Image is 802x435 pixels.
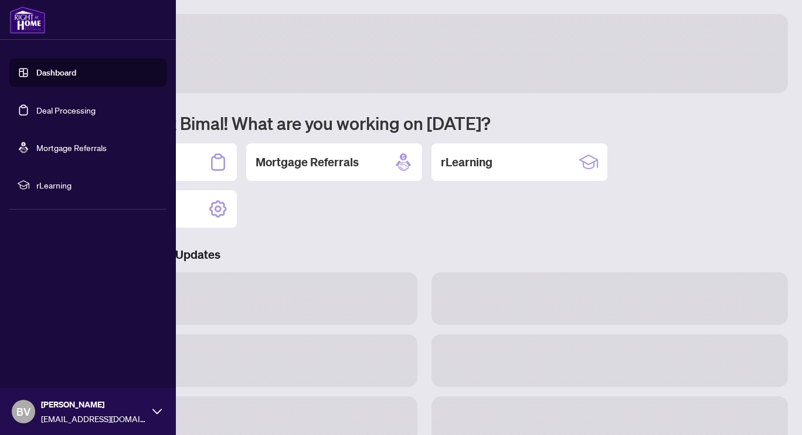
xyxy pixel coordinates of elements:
[36,105,96,115] a: Deal Processing
[441,154,492,170] h2: rLearning
[61,112,788,134] h1: Welcome back Bimal! What are you working on [DATE]?
[36,67,76,78] a: Dashboard
[256,154,359,170] h2: Mortgage Referrals
[36,179,158,191] span: rLearning
[41,398,147,411] span: [PERSON_NAME]
[41,412,147,425] span: [EMAIL_ADDRESS][DOMAIN_NAME]
[36,142,107,153] a: Mortgage Referrals
[16,403,30,420] span: BV
[9,6,46,34] img: logo
[61,246,788,263] h3: Brokerage & Industry Updates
